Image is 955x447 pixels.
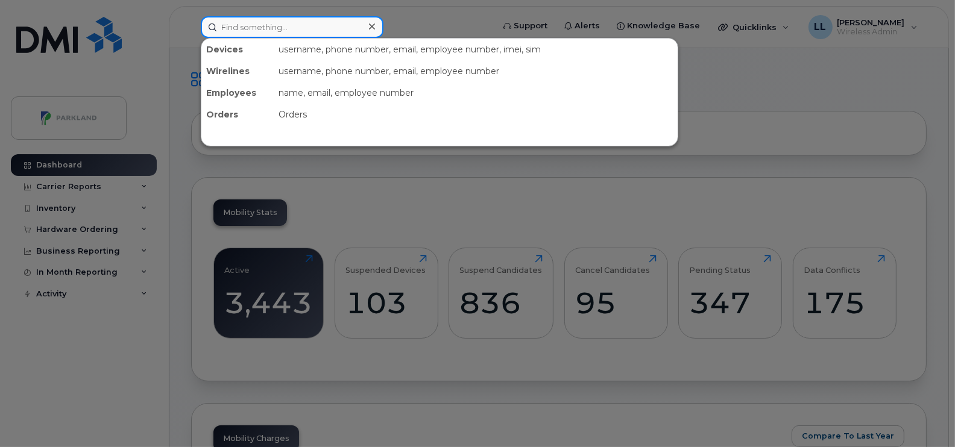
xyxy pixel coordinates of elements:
div: Orders [201,104,274,125]
div: username, phone number, email, employee number, imei, sim [274,39,678,60]
div: Wirelines [201,60,274,82]
div: Devices [201,39,274,60]
div: Employees [201,82,274,104]
div: username, phone number, email, employee number [274,60,678,82]
div: Orders [274,104,678,125]
div: name, email, employee number [274,82,678,104]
